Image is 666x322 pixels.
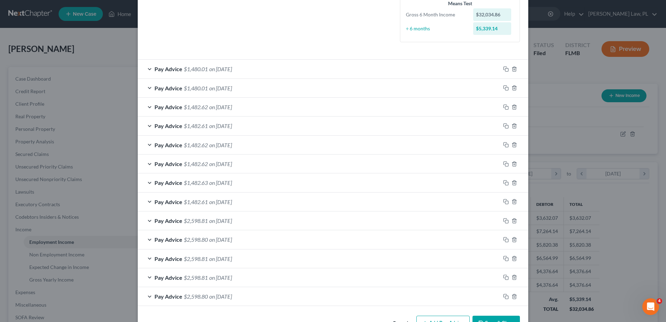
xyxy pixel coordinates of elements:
span: $2,598.80 [184,236,208,243]
span: on [DATE] [209,199,232,205]
span: Pay Advice [154,293,182,300]
span: $1,482.62 [184,104,208,110]
span: on [DATE] [209,236,232,243]
span: Pay Advice [154,104,182,110]
span: Pay Advice [154,255,182,262]
span: on [DATE] [209,122,232,129]
span: $1,482.62 [184,160,208,167]
span: on [DATE] [209,293,232,300]
span: Pay Advice [154,85,182,91]
span: $1,482.63 [184,179,208,186]
span: Pay Advice [154,274,182,281]
span: Pay Advice [154,160,182,167]
span: $2,598.81 [184,274,208,281]
span: $2,598.81 [184,255,208,262]
span: $1,482.61 [184,122,208,129]
div: ÷ 6 months [402,25,470,32]
div: $32,034.86 [473,8,512,21]
span: on [DATE] [209,104,232,110]
span: $1,480.01 [184,85,208,91]
span: on [DATE] [209,274,232,281]
span: $1,482.62 [184,142,208,148]
span: Pay Advice [154,66,182,72]
span: Pay Advice [154,179,182,186]
iframe: Intercom live chat [642,298,659,315]
div: $5,339.14 [473,22,512,35]
span: on [DATE] [209,85,232,91]
span: on [DATE] [209,179,232,186]
span: $2,598.80 [184,293,208,300]
span: on [DATE] [209,160,232,167]
span: Pay Advice [154,236,182,243]
div: Gross 6 Month Income [402,11,470,18]
span: Pay Advice [154,142,182,148]
span: Pay Advice [154,217,182,224]
span: Pay Advice [154,122,182,129]
span: 4 [657,298,662,304]
span: on [DATE] [209,217,232,224]
span: $1,482.61 [184,199,208,205]
span: Pay Advice [154,199,182,205]
span: on [DATE] [209,142,232,148]
span: on [DATE] [209,255,232,262]
span: $1,480.01 [184,66,208,72]
span: $2,598.81 [184,217,208,224]
span: on [DATE] [209,66,232,72]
